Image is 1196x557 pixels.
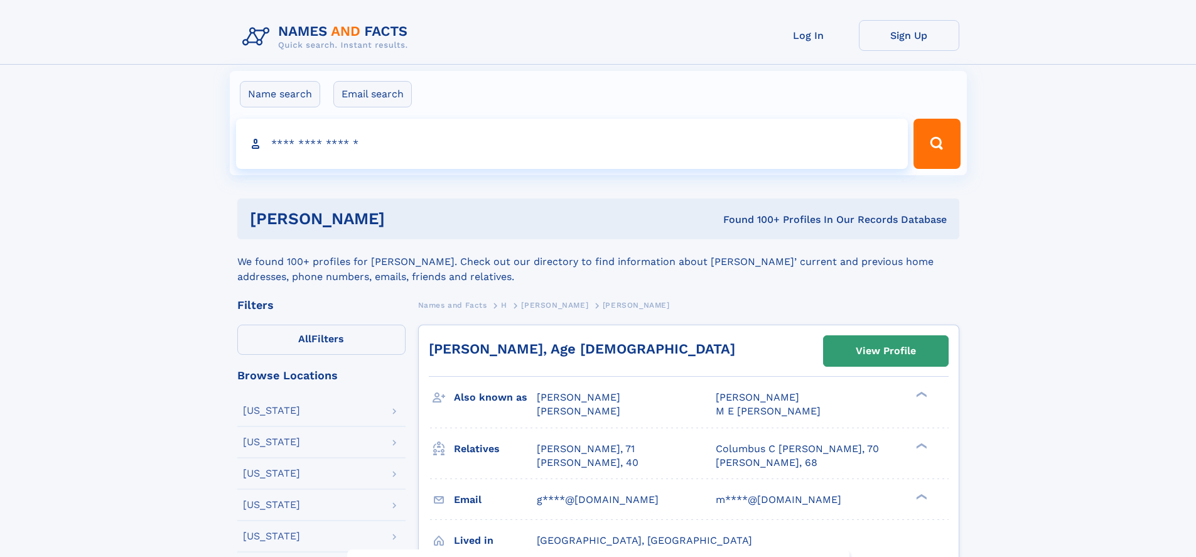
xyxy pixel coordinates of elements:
div: ❯ [913,391,928,399]
span: [PERSON_NAME] [537,391,620,403]
label: Name search [240,81,320,107]
img: Logo Names and Facts [237,20,418,54]
button: Search Button [913,119,960,169]
span: [GEOGRAPHIC_DATA], [GEOGRAPHIC_DATA] [537,534,752,546]
div: Browse Locations [237,370,406,381]
div: [US_STATE] [243,406,300,416]
span: [PERSON_NAME] [521,301,588,310]
h1: [PERSON_NAME] [250,211,554,227]
input: search input [236,119,908,169]
a: [PERSON_NAME] [521,297,588,313]
a: Names and Facts [418,297,487,313]
a: [PERSON_NAME], 68 [716,456,817,470]
h3: Lived in [454,530,537,551]
h3: Email [454,489,537,511]
a: [PERSON_NAME], 40 [537,456,638,470]
div: [US_STATE] [243,437,300,447]
div: [US_STATE] [243,500,300,510]
h3: Relatives [454,438,537,460]
div: [US_STATE] [243,531,300,541]
h3: Also known as [454,387,537,408]
div: Found 100+ Profiles In Our Records Database [554,213,947,227]
span: [PERSON_NAME] [537,405,620,417]
label: Filters [237,325,406,355]
a: [PERSON_NAME], Age [DEMOGRAPHIC_DATA] [429,341,735,357]
div: ❯ [913,441,928,450]
div: We found 100+ profiles for [PERSON_NAME]. Check out our directory to find information about [PERS... [237,239,959,284]
a: Columbus C [PERSON_NAME], 70 [716,442,879,456]
span: [PERSON_NAME] [603,301,670,310]
a: Sign Up [859,20,959,51]
div: Filters [237,300,406,311]
span: [PERSON_NAME] [716,391,799,403]
div: [US_STATE] [243,468,300,479]
span: H [501,301,507,310]
a: [PERSON_NAME], 71 [537,442,635,456]
a: View Profile [824,336,948,366]
a: H [501,297,507,313]
label: Email search [333,81,412,107]
span: M E [PERSON_NAME] [716,405,821,417]
div: View Profile [856,337,916,365]
div: ❯ [913,492,928,500]
a: Log In [758,20,859,51]
span: All [298,333,311,345]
